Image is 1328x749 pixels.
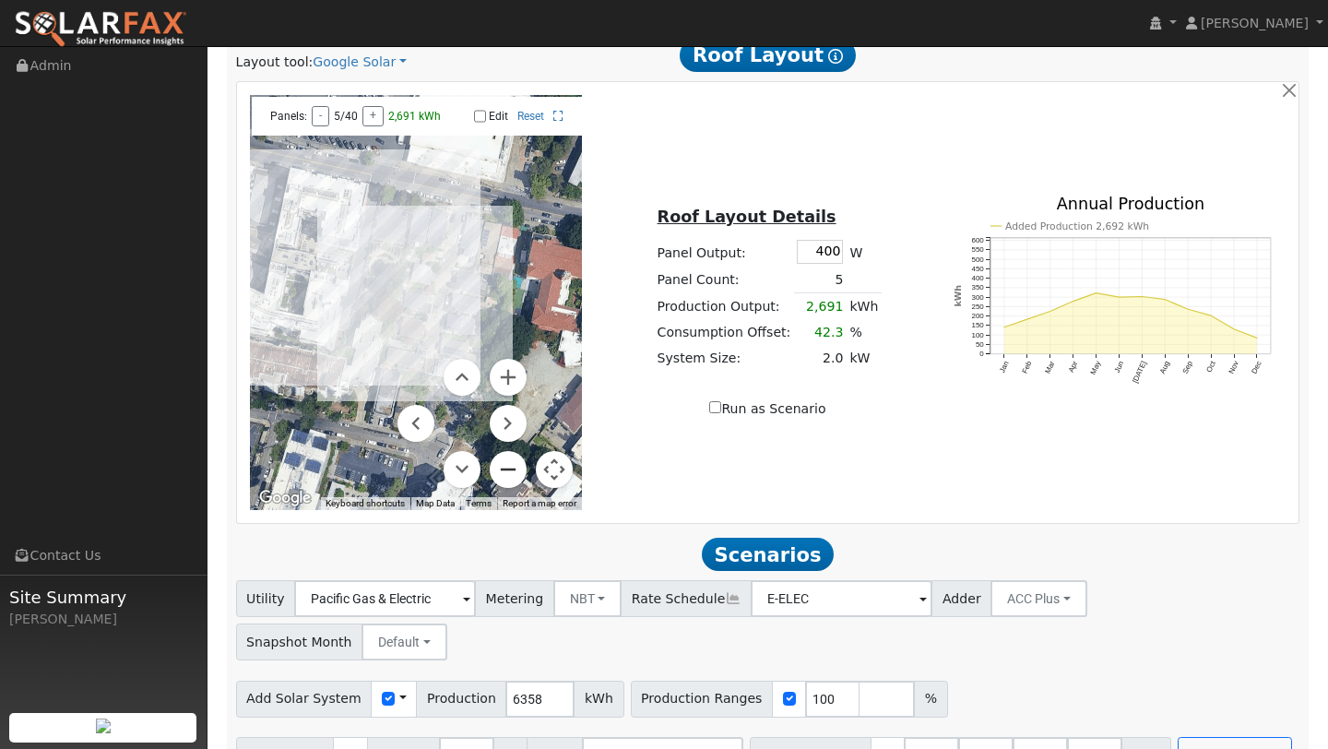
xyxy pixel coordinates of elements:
[1251,360,1263,375] text: Dec
[236,624,363,660] span: Snapshot Month
[971,284,984,292] text: 350
[490,405,527,442] button: Move right
[1118,296,1120,299] circle: onclick=""
[294,580,476,617] input: Select a Utility
[979,350,984,358] text: 0
[96,719,111,733] img: retrieve
[466,498,492,508] a: Terms (opens in new tab)
[971,256,984,264] text: 500
[847,293,882,320] td: kWh
[503,498,576,508] a: Report a map error
[1005,220,1149,232] text: Added Production 2,692 kWh
[236,580,296,617] span: Utility
[847,319,882,345] td: %
[654,293,794,320] td: Production Output:
[794,293,847,320] td: 2,691
[1227,360,1240,375] text: Nov
[1089,360,1103,376] text: May
[490,451,527,488] button: Zoom out
[490,359,527,396] button: Zoom in
[998,360,1011,374] text: Jan
[326,497,405,510] button: Keyboard shortcuts
[971,274,984,282] text: 400
[1072,300,1074,303] circle: onclick=""
[362,624,447,660] button: Default
[971,322,984,330] text: 150
[553,110,563,123] a: Full Screen
[416,497,455,510] button: Map Data
[1187,308,1190,311] circle: onclick=""
[1158,360,1171,375] text: Aug
[971,312,984,320] text: 200
[14,10,187,49] img: SolarFax
[362,106,384,126] button: +
[654,346,794,372] td: System Size:
[313,53,407,72] a: Google Solar
[709,399,825,419] label: Run as Scenario
[621,580,752,617] span: Rate Schedule
[574,681,623,718] span: kWh
[971,236,984,244] text: 600
[931,580,991,617] span: Adder
[794,319,847,345] td: 42.3
[255,486,315,510] a: Open this area in Google Maps (opens a new window)
[236,54,314,69] span: Layout tool:
[751,580,932,617] input: Select a Rate Schedule
[847,237,882,267] td: W
[702,538,834,571] span: Scenarios
[517,110,544,123] a: Reset
[1067,360,1080,374] text: Apr
[1210,315,1213,317] circle: onclick=""
[990,580,1087,617] button: ACC Plus
[971,245,984,254] text: 550
[334,110,358,123] span: 5/40
[847,346,882,372] td: kW
[236,681,373,718] span: Add Solar System
[709,401,721,413] input: Run as Scenario
[1049,310,1051,313] circle: onclick=""
[255,486,315,510] img: Google
[1132,360,1149,385] text: [DATE]
[1095,291,1097,294] circle: onclick=""
[971,303,984,311] text: 250
[388,110,441,123] span: 2,691 kWh
[553,580,622,617] button: NBT
[971,331,984,339] text: 100
[9,610,197,629] div: [PERSON_NAME]
[1141,295,1144,298] circle: onclick=""
[658,208,836,226] u: Roof Layout Details
[1201,16,1309,30] span: [PERSON_NAME]
[971,293,984,302] text: 300
[914,681,947,718] span: %
[536,451,573,488] button: Map camera controls
[794,346,847,372] td: 2.0
[631,681,773,718] span: Production Ranges
[1026,318,1028,321] circle: onclick=""
[1057,195,1205,213] text: Annual Production
[1021,360,1034,375] text: Feb
[654,267,794,293] td: Panel Count:
[953,285,963,307] text: kWh
[416,681,506,718] span: Production
[444,359,480,396] button: Move up
[312,106,329,126] button: -
[444,451,480,488] button: Move down
[475,580,554,617] span: Metering
[828,49,843,64] i: Show Help
[794,267,847,293] td: 5
[1233,327,1236,330] circle: onclick=""
[976,340,984,349] text: 50
[654,319,794,345] td: Consumption Offset:
[1002,326,1005,328] circle: onclick=""
[489,110,508,123] label: Edit
[1164,298,1167,301] circle: onclick=""
[397,405,434,442] button: Move left
[270,110,307,123] span: Panels:
[680,39,856,72] span: Roof Layout
[654,237,794,267] td: Panel Output:
[1205,360,1218,374] text: Oct
[971,265,984,273] text: 450
[9,585,197,610] span: Site Summary
[1256,337,1259,339] circle: onclick=""
[1044,360,1057,375] text: Mar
